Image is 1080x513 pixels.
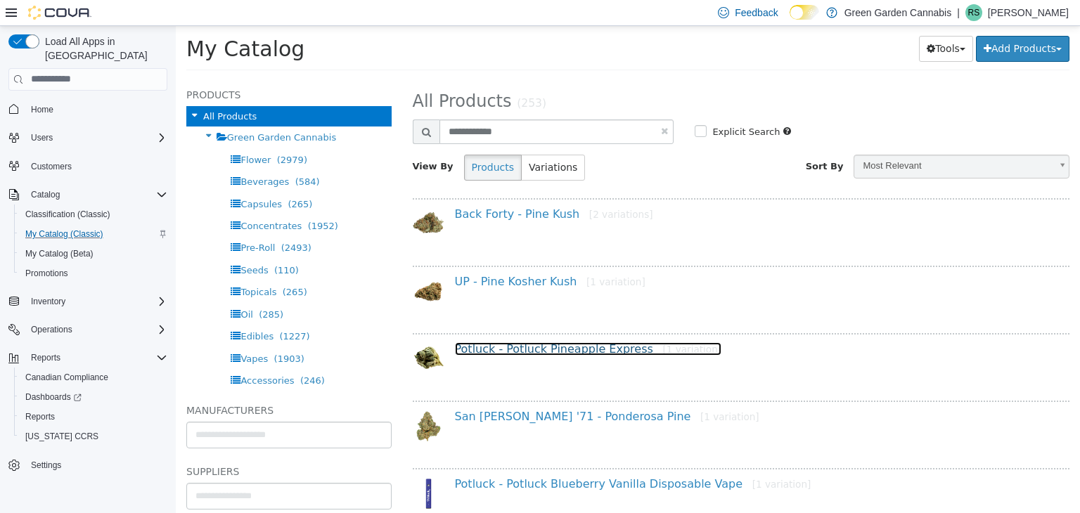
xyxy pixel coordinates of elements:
span: (1952) [132,195,162,205]
img: 150 [237,317,269,349]
a: Classification (Classic) [20,206,116,223]
span: Dashboards [25,391,82,403]
a: My Catalog (Classic) [20,226,109,242]
p: [PERSON_NAME] [988,4,1069,21]
span: Reports [20,408,167,425]
span: (265) [112,173,136,183]
a: Most Relevant [678,129,894,152]
span: All Products [237,65,336,85]
span: Dashboards [20,389,167,405]
a: San [PERSON_NAME] '71 - Ponderosa Pine[1 variation] [279,384,584,397]
div: Rick Singh [965,4,982,21]
span: Pre-Roll [65,216,99,227]
button: Add Products [800,10,894,36]
label: Explicit Search [533,99,604,113]
span: Customers [25,157,167,175]
span: Capsules [65,173,106,183]
img: 150 [237,249,269,281]
button: Reports [25,349,66,366]
span: Load All Apps in [GEOGRAPHIC_DATA] [39,34,167,63]
span: (2979) [101,129,131,139]
button: Operations [25,321,78,338]
a: Canadian Compliance [20,369,114,386]
span: My Catalog (Classic) [20,226,167,242]
button: Operations [3,320,173,339]
button: Settings [3,455,173,475]
h5: Manufacturers [11,376,216,393]
span: (110) [98,239,123,249]
span: (285) [83,283,108,294]
span: Classification (Classic) [20,206,167,223]
span: Accessories [65,349,118,360]
small: [2 variations] [413,183,477,194]
span: Feedback [735,6,778,20]
span: Beverages [65,150,113,161]
button: Reports [14,407,173,427]
button: Catalog [3,185,173,204]
span: View By [237,135,278,145]
span: Most Relevant [679,129,875,151]
span: Canadian Compliance [25,372,108,383]
span: [US_STATE] CCRS [25,431,98,442]
span: (246) [124,349,149,360]
span: Inventory [31,296,65,307]
span: Reports [25,349,167,366]
span: Sort By [630,135,668,145]
span: Settings [25,456,167,474]
a: Settings [25,457,67,474]
nav: Complex example [8,93,167,512]
small: [1 variation] [577,453,636,464]
button: Home [3,99,173,119]
a: UP - Pine Kosher Kush[1 variation] [279,249,470,262]
span: Inventory [25,293,167,310]
span: Catalog [25,186,167,203]
span: (265) [107,261,131,271]
img: Cova [28,6,91,20]
button: Promotions [14,264,173,283]
span: Reports [25,411,55,422]
a: Customers [25,158,77,175]
span: Vapes [65,327,92,338]
button: [US_STATE] CCRS [14,427,173,446]
small: [1 variation] [411,250,470,261]
button: Classification (Classic) [14,204,173,224]
span: Settings [31,460,61,471]
span: Washington CCRS [20,428,167,445]
span: Operations [31,324,72,335]
span: (584) [120,150,144,161]
a: Potluck - Potluck Pineapple Express[1 variation] [279,316,546,330]
button: Users [3,128,173,148]
span: Topicals [65,261,101,271]
span: Concentrates [65,195,126,205]
a: Potluck - Potluck Blueberry Vanilla Disposable Vape[1 variation] [279,451,636,465]
small: (253) [341,71,371,84]
span: Users [31,132,53,143]
span: Green Garden Cannabis [51,106,160,117]
small: [1 variation] [525,385,584,396]
a: Home [25,101,59,118]
p: Green Garden Cannabis [844,4,952,21]
p: | [957,4,960,21]
span: Reports [31,352,60,363]
button: Inventory [3,292,173,311]
span: Operations [25,321,167,338]
button: Tools [743,10,797,36]
span: Seeds [65,239,92,249]
button: My Catalog (Classic) [14,224,173,244]
button: Variations [345,129,409,155]
button: Users [25,129,58,146]
span: (2493) [105,216,136,227]
a: Reports [20,408,60,425]
span: Promotions [25,268,68,279]
h5: Products [11,60,216,77]
a: [US_STATE] CCRS [20,428,104,445]
button: Customers [3,156,173,176]
button: Reports [3,348,173,368]
button: Canadian Compliance [14,368,173,387]
span: My Catalog (Classic) [25,228,103,240]
h5: Suppliers [11,437,216,454]
span: Users [25,129,167,146]
span: (1903) [98,327,129,338]
button: Catalog [25,186,65,203]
